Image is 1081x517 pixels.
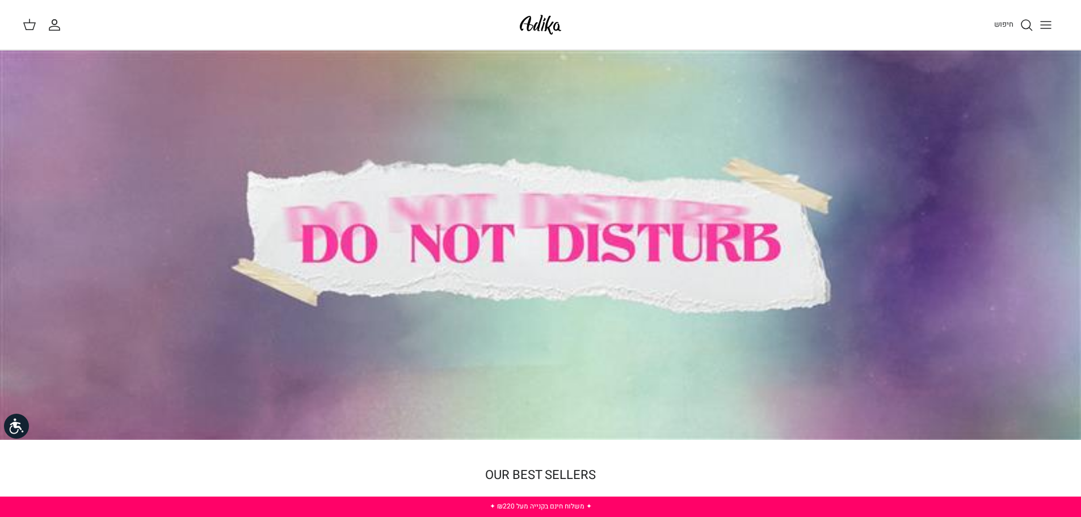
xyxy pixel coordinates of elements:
[485,466,596,484] a: OUR BEST SELLERS
[1033,12,1058,37] button: Toggle menu
[490,501,592,511] a: ✦ משלוח חינם בקנייה מעל ₪220 ✦
[994,18,1033,32] a: חיפוש
[516,11,565,38] img: Adika IL
[48,18,66,32] a: החשבון שלי
[994,19,1013,30] span: חיפוש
